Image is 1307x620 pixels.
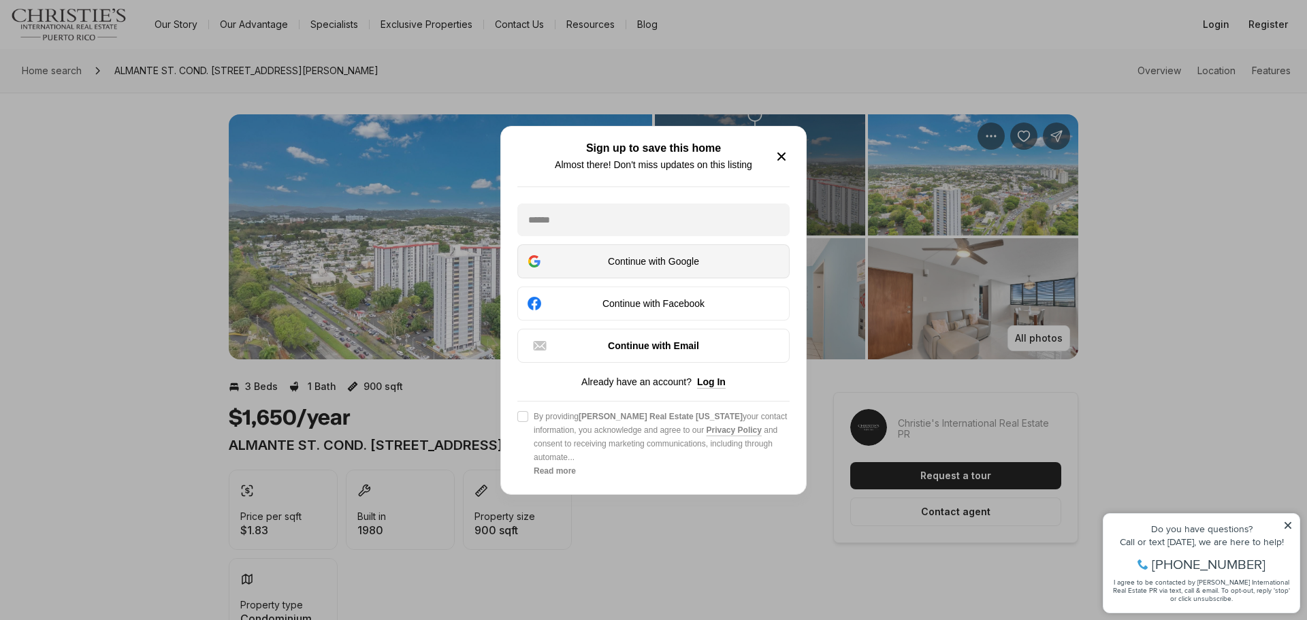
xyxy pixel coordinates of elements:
span: By providing your contact information, you acknowledge and agree to our and consent to receiving ... [534,410,790,464]
div: Continue with Google [526,253,781,270]
h2: Sign up to save this home [586,143,721,154]
p: Almost there! Don't miss updates on this listing [555,159,752,170]
div: Call or text [DATE], we are here to help! [14,44,197,53]
button: Continue with Email [517,329,790,363]
button: Log In [697,376,726,387]
a: Privacy Policy [707,425,762,435]
div: Continue with Facebook [526,295,781,312]
button: Continue with Google [517,244,790,278]
span: [PHONE_NUMBER] [56,64,170,78]
b: [PERSON_NAME] Real Estate [US_STATE] [579,412,743,421]
span: I agree to be contacted by [PERSON_NAME] International Real Estate PR via text, call & email. To ... [17,84,194,110]
div: Do you have questions? [14,31,197,40]
span: Already have an account? [581,376,692,387]
div: Continue with Email [532,338,775,354]
b: Read more [534,466,576,476]
button: Continue with Facebook [517,287,790,321]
